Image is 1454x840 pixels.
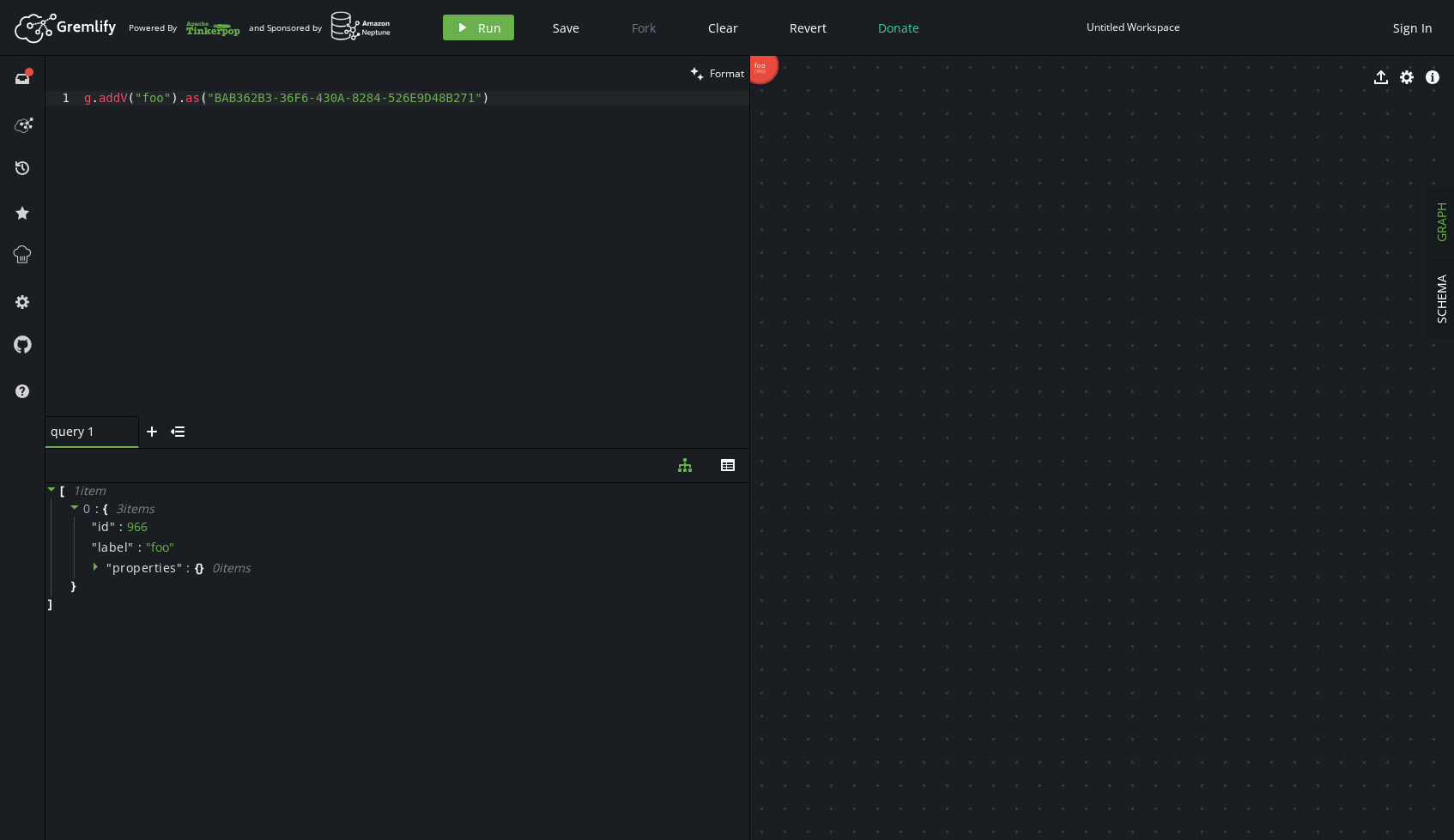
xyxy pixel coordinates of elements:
[710,66,744,81] span: Format
[195,560,199,576] span: {
[69,578,76,594] span: }
[60,483,64,499] span: [
[92,539,98,555] span: "
[443,15,514,40] button: Run
[138,540,142,555] span: :
[45,596,52,612] span: ]
[116,500,154,517] span: 3 item s
[110,518,116,535] span: "
[51,424,119,439] span: query 1
[106,559,112,576] span: "
[540,15,592,40] button: Save
[177,559,183,576] span: "
[92,518,98,535] span: "
[1087,21,1180,33] div: Untitled Workspace
[1433,202,1450,242] span: GRAPH
[45,91,81,106] div: 1
[1433,275,1450,323] span: SCHEMA
[1384,15,1441,40] button: Sign In
[695,15,751,40] button: Clear
[129,13,240,43] div: Powered By
[119,519,123,535] span: :
[112,559,177,576] span: properties
[777,15,839,40] button: Revert
[618,15,669,40] button: Fork
[249,11,391,44] div: and Sponsored by
[95,501,100,517] span: :
[128,539,134,555] span: "
[199,560,203,576] span: }
[1393,20,1433,36] span: Sign In
[478,20,501,36] span: Run
[146,539,174,555] span: " foo "
[83,500,91,517] span: 0
[865,15,932,40] button: Donate
[685,56,749,91] button: Format
[632,20,656,36] span: Fork
[186,560,191,576] span: :
[103,501,107,517] span: {
[878,20,919,36] span: Donate
[790,20,827,36] span: Revert
[708,20,738,36] span: Clear
[553,20,579,36] span: Save
[98,540,129,555] span: label
[98,519,110,535] span: id
[73,482,106,499] span: 1 item
[127,519,148,535] div: 966
[330,11,391,41] img: AWS Neptune
[212,559,251,576] span: 0 item s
